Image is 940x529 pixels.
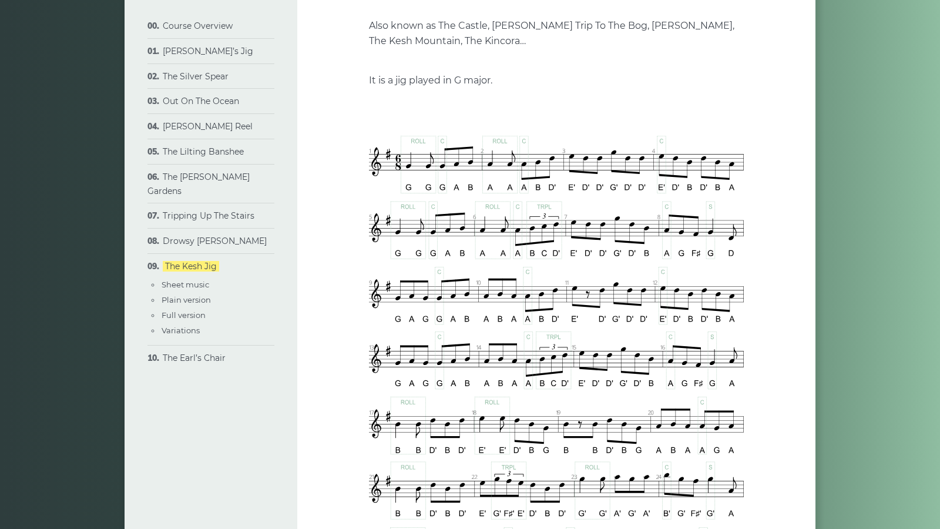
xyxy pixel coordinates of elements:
a: Drowsy [PERSON_NAME] [163,236,267,246]
a: Variations [162,326,200,335]
a: Course Overview [163,21,233,31]
a: Full version [162,310,206,320]
a: The Lilting Banshee [163,146,244,157]
a: The [PERSON_NAME] Gardens [147,172,250,196]
a: The Silver Spear [163,71,229,82]
a: [PERSON_NAME] Reel [163,121,253,132]
a: Plain version [162,295,211,304]
a: The Earl’s Chair [163,353,226,363]
p: It is a jig played in G major. [369,73,744,88]
a: [PERSON_NAME]’s Jig [163,46,253,56]
a: Sheet music [162,280,209,289]
p: Also known as The Castle, [PERSON_NAME] Trip To The Bog, [PERSON_NAME], The Kesh Mountain, The Ki... [369,18,744,49]
a: The Kesh Jig [163,261,219,272]
a: Out On The Ocean [163,96,239,106]
a: Tripping Up The Stairs [163,210,254,221]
